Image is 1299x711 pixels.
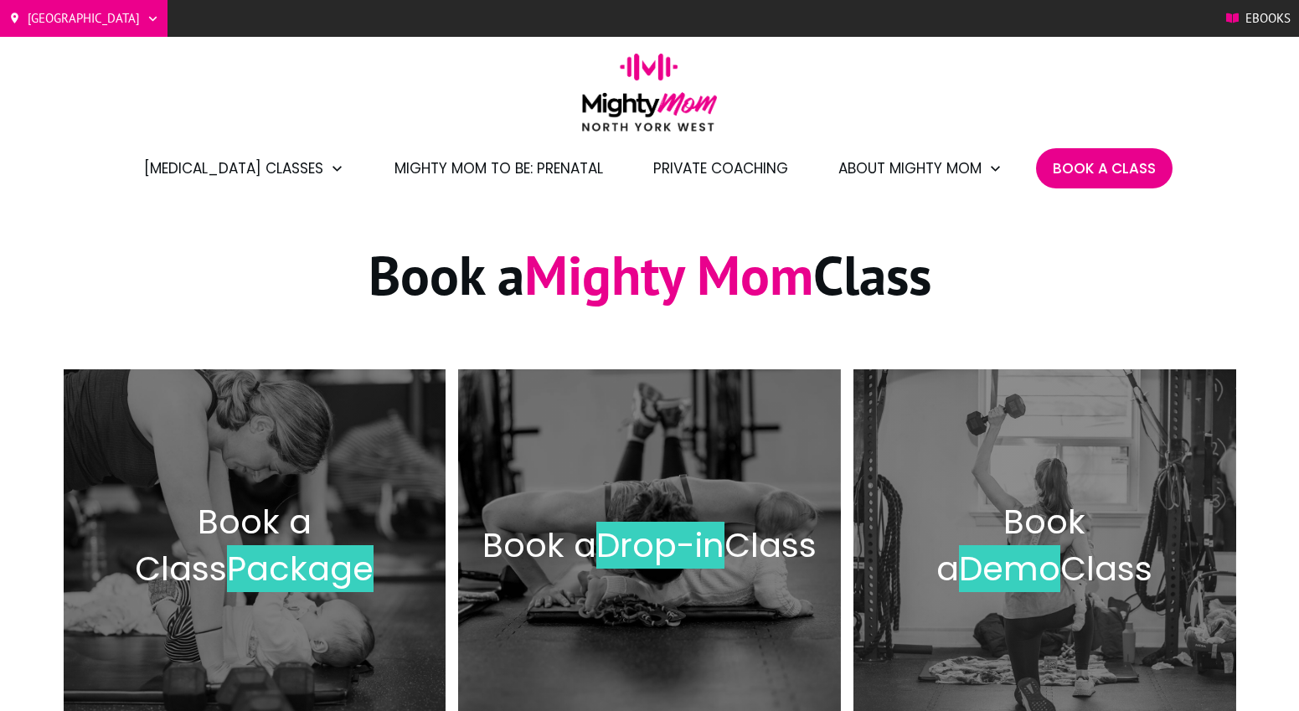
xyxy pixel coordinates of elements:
span: Mighty Mom [524,240,813,310]
a: [GEOGRAPHIC_DATA] [8,6,159,31]
span: Package [227,545,374,592]
span: Ebooks [1245,6,1291,31]
a: About Mighty Mom [838,154,1003,183]
h2: Book a Class [476,522,823,569]
span: Class [1060,545,1152,592]
span: [GEOGRAPHIC_DATA] [28,6,140,31]
span: Drop-in [596,522,724,569]
a: [MEDICAL_DATA] Classes [144,154,344,183]
span: Book a Class [135,498,312,592]
span: Book a [936,498,1085,592]
a: Private Coaching [653,154,788,183]
span: [MEDICAL_DATA] Classes [144,154,323,183]
span: About Mighty Mom [838,154,982,183]
h1: Book a Class [64,240,1235,331]
a: Mighty Mom to Be: Prenatal [394,154,603,183]
a: Ebooks [1226,6,1291,31]
span: Demo [959,545,1060,592]
a: Book A Class [1053,154,1156,183]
